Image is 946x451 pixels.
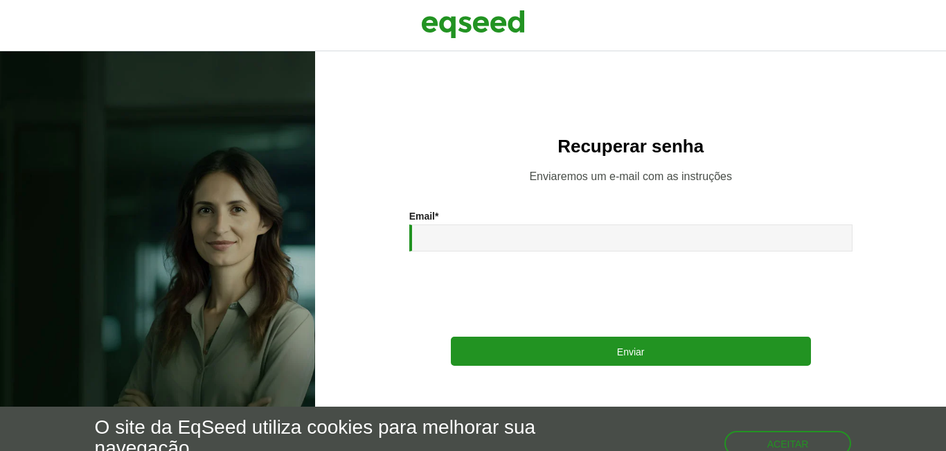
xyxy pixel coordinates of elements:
[451,337,811,366] button: Enviar
[435,211,438,222] span: Este campo é obrigatório.
[409,211,439,221] label: Email
[343,170,918,183] p: Enviaremos um e-mail com as instruções
[421,7,525,42] img: EqSeed Logo
[343,136,918,157] h2: Recuperar senha
[526,265,736,319] iframe: reCAPTCHA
